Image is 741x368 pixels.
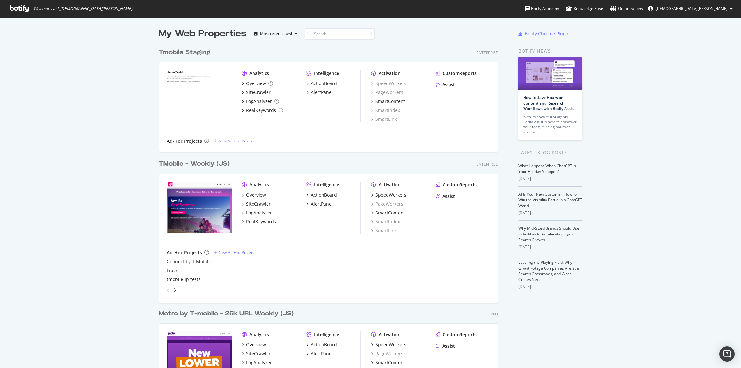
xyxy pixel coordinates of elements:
[375,359,405,366] div: SmartContent
[242,342,266,348] a: Overview
[566,5,603,12] div: Knowledge Base
[242,80,273,87] a: Overview
[159,309,294,318] div: Metro by T-mobile - 25k URL Weekly (JS)
[306,201,333,207] a: AlertPanel
[518,176,582,182] div: [DATE]
[436,343,455,349] a: Assist
[443,331,477,338] div: CustomReports
[656,6,728,11] span: Christian Charles
[371,210,405,216] a: SmartContent
[167,276,201,283] a: tmobile-ip-tests
[242,350,271,357] a: SiteCrawler
[436,70,477,76] a: CustomReports
[242,359,272,366] a: LogAnalyzer
[719,346,735,362] div: Open Intercom Messenger
[260,32,292,36] div: Most recent crawl
[476,50,498,55] div: Enterprise
[311,80,337,87] div: ActionBoard
[159,48,211,57] div: Tmobile Staging
[643,4,738,14] button: [DEMOGRAPHIC_DATA][PERSON_NAME]
[246,201,271,207] div: SiteCrawler
[306,192,337,198] a: ActionBoard
[442,343,455,349] div: Assist
[246,80,266,87] div: Overview
[219,138,254,144] div: New Ad-Hoc Project
[371,116,397,122] a: SmartLink
[371,80,406,87] a: SpeedWorkers
[518,57,582,90] img: How to Save Hours on Content and Research Workflows with Botify Assist
[436,193,455,199] a: Assist
[311,192,337,198] div: ActionBoard
[214,250,254,255] a: New Ad-Hoc Project
[371,107,400,113] div: SmartIndex
[436,182,477,188] a: CustomReports
[246,342,266,348] div: Overview
[518,191,582,208] a: AI Is Your New Customer: How to Win the Visibility Battle in a ChatGPT World
[442,82,455,88] div: Assist
[311,89,333,96] div: AlertPanel
[314,70,339,76] div: Intelligence
[518,31,570,37] a: Botify Chrome Plugin
[246,192,266,198] div: Overview
[523,114,577,135] div: With its powerful AI agents, Botify Assist is here to empower your team, turning hours of manual…
[436,82,455,88] a: Assist
[246,210,272,216] div: LogAnalyzer
[525,5,559,12] div: Botify Academy
[443,182,477,188] div: CustomReports
[379,331,401,338] div: Activation
[167,70,232,122] img: tmobilestaging.com
[371,342,406,348] a: SpeedWorkers
[246,350,271,357] div: SiteCrawler
[311,350,333,357] div: AlertPanel
[167,138,202,144] div: Ad-Hoc Projects
[518,210,582,216] div: [DATE]
[371,227,397,234] a: SmartLink
[523,95,575,111] a: How to Save Hours on Content and Research Workflows with Botify Assist
[436,331,477,338] a: CustomReports
[214,138,254,144] a: New Ad-Hoc Project
[371,89,403,96] a: PageWorkers
[249,70,269,76] div: Analytics
[33,6,133,11] span: Welcome back, [DEMOGRAPHIC_DATA][PERSON_NAME] !
[375,342,406,348] div: SpeedWorkers
[491,311,498,317] div: Pro
[518,47,582,54] div: Botify news
[311,342,337,348] div: ActionBoard
[371,201,403,207] a: PageWorkers
[375,210,405,216] div: SmartContent
[159,159,230,169] div: TMobile - Weekly (JS)
[375,192,406,198] div: SpeedWorkers
[518,163,576,174] a: What Happens When ChatGPT Is Your Holiday Shopper?
[379,182,401,188] div: Activation
[443,70,477,76] div: CustomReports
[476,162,498,167] div: Enterprise
[242,107,283,113] a: RealKeywords
[314,182,339,188] div: Intelligence
[252,29,300,39] button: Most recent crawl
[246,89,271,96] div: SiteCrawler
[371,350,403,357] a: PageWorkers
[167,267,178,274] a: Fiber
[371,219,400,225] a: SmartIndex
[442,193,455,199] div: Assist
[219,250,254,255] div: New Ad-Hoc Project
[167,258,211,265] div: Connect by T-Mobile
[306,89,333,96] a: AlertPanel
[242,219,276,225] a: RealKeywords
[242,89,271,96] a: SiteCrawler
[246,219,276,225] div: RealKeywords
[159,309,296,318] a: Metro by T-mobile - 25k URL Weekly (JS)
[167,249,202,256] div: Ad-Hoc Projects
[314,331,339,338] div: Intelligence
[371,98,405,105] a: SmartContent
[159,48,213,57] a: Tmobile Staging
[249,182,269,188] div: Analytics
[518,284,582,290] div: [DATE]
[242,98,279,105] a: LogAnalyzer
[159,27,246,40] div: My Web Properties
